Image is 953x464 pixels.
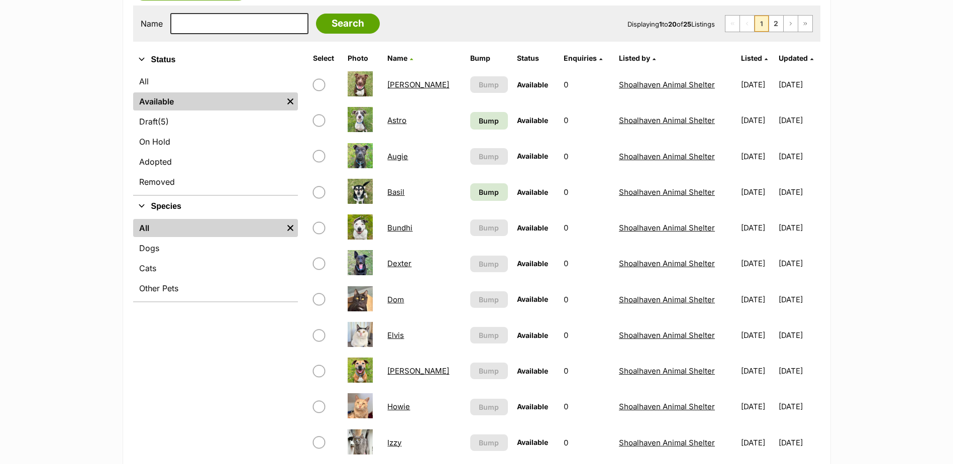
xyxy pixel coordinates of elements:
[479,402,499,412] span: Bump
[779,175,819,209] td: [DATE]
[779,139,819,174] td: [DATE]
[560,354,614,388] td: 0
[283,219,298,237] a: Remove filter
[133,259,298,277] a: Cats
[133,217,298,301] div: Species
[133,53,298,66] button: Status
[737,425,777,460] td: [DATE]
[737,67,777,102] td: [DATE]
[133,92,283,110] a: Available
[470,112,508,130] a: Bump
[619,223,715,233] a: Shoalhaven Animal Shelter
[133,72,298,90] a: All
[737,318,777,353] td: [DATE]
[798,16,812,32] a: Last page
[387,223,412,233] a: Bundhi
[479,151,499,162] span: Bump
[133,153,298,171] a: Adopted
[779,67,819,102] td: [DATE]
[737,210,777,245] td: [DATE]
[737,103,777,138] td: [DATE]
[619,115,715,125] a: Shoalhaven Animal Shelter
[479,366,499,376] span: Bump
[737,139,777,174] td: [DATE]
[619,330,715,340] a: Shoalhaven Animal Shelter
[470,148,508,165] button: Bump
[755,16,769,32] span: Page 1
[387,115,406,125] a: Astro
[387,54,407,62] span: Name
[619,54,650,62] span: Listed by
[740,16,754,32] span: Previous page
[133,279,298,297] a: Other Pets
[737,246,777,281] td: [DATE]
[784,16,798,32] a: Next page
[470,363,508,379] button: Bump
[619,438,715,447] a: Shoalhaven Animal Shelter
[141,19,163,28] label: Name
[133,133,298,151] a: On Hold
[466,50,512,66] th: Bump
[387,402,410,411] a: Howie
[560,246,614,281] td: 0
[517,116,548,125] span: Available
[619,295,715,304] a: Shoalhaven Animal Shelter
[479,79,499,90] span: Bump
[344,50,382,66] th: Photo
[560,389,614,424] td: 0
[560,175,614,209] td: 0
[517,223,548,232] span: Available
[560,318,614,353] td: 0
[779,425,819,460] td: [DATE]
[479,222,499,233] span: Bump
[560,210,614,245] td: 0
[316,14,380,34] input: Search
[560,282,614,317] td: 0
[387,80,449,89] a: [PERSON_NAME]
[133,173,298,191] a: Removed
[779,354,819,388] td: [DATE]
[470,434,508,451] button: Bump
[779,246,819,281] td: [DATE]
[659,20,662,28] strong: 1
[470,76,508,93] button: Bump
[741,54,762,62] span: Listed
[470,291,508,308] button: Bump
[479,187,499,197] span: Bump
[779,54,808,62] span: Updated
[741,54,768,62] a: Listed
[133,112,298,131] a: Draft
[133,200,298,213] button: Species
[779,210,819,245] td: [DATE]
[779,318,819,353] td: [DATE]
[479,259,499,269] span: Bump
[779,389,819,424] td: [DATE]
[513,50,559,66] th: Status
[627,20,715,28] span: Displaying to of Listings
[619,402,715,411] a: Shoalhaven Animal Shelter
[769,16,783,32] a: Page 2
[779,103,819,138] td: [DATE]
[564,54,602,62] a: Enquiries
[479,115,499,126] span: Bump
[779,282,819,317] td: [DATE]
[737,175,777,209] td: [DATE]
[619,152,715,161] a: Shoalhaven Animal Shelter
[619,366,715,376] a: Shoalhaven Animal Shelter
[470,399,508,415] button: Bump
[479,294,499,305] span: Bump
[387,259,411,268] a: Dexter
[564,54,597,62] span: translation missing: en.admin.listings.index.attributes.enquiries
[560,139,614,174] td: 0
[387,295,404,304] a: Dom
[517,367,548,375] span: Available
[470,183,508,201] a: Bump
[517,152,548,160] span: Available
[779,54,813,62] a: Updated
[683,20,691,28] strong: 25
[470,219,508,236] button: Bump
[668,20,677,28] strong: 20
[725,15,813,32] nav: Pagination
[619,187,715,197] a: Shoalhaven Animal Shelter
[560,67,614,102] td: 0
